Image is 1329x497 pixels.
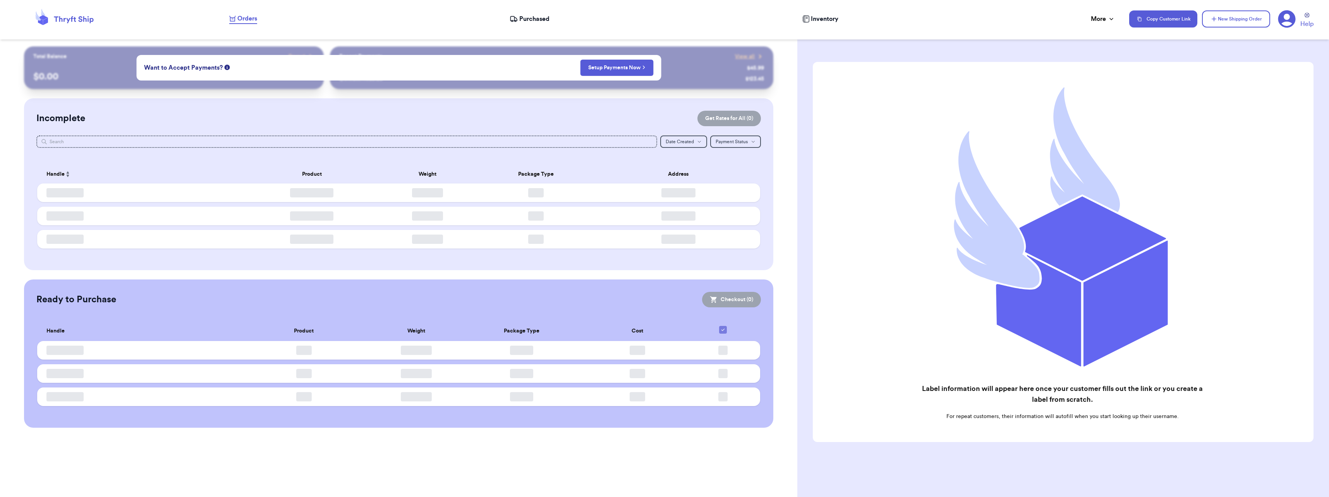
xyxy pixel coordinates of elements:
[46,170,65,178] span: Handle
[339,53,382,60] p: Recent Payments
[144,63,223,72] span: Want to Accept Payments?
[601,165,761,183] th: Address
[1202,10,1270,27] button: New Shipping Order
[288,53,305,60] span: Payout
[747,64,764,72] div: $ 45.99
[580,60,653,76] button: Setup Payments Now
[588,64,645,72] a: Setup Payments Now
[36,112,85,125] h2: Incomplete
[811,14,838,24] span: Inventory
[510,14,549,24] a: Purchased
[229,14,257,24] a: Orders
[917,383,1209,405] h2: Label information will appear here once your customer fills out the link or you create a label fr...
[384,165,471,183] th: Weight
[1091,14,1115,24] div: More
[585,321,690,341] th: Cost
[666,139,694,144] span: Date Created
[1300,13,1314,29] a: Help
[237,14,257,23] span: Orders
[710,135,761,148] button: Payment Status
[735,53,755,60] span: View all
[697,111,761,126] button: Get Rates for All (0)
[33,70,314,83] p: $ 0.00
[702,292,761,307] button: Checkout (0)
[1300,19,1314,29] span: Help
[802,14,838,24] a: Inventory
[458,321,585,341] th: Package Type
[33,53,67,60] p: Total Balance
[519,14,549,24] span: Purchased
[240,165,385,183] th: Product
[471,165,601,183] th: Package Type
[374,321,458,341] th: Weight
[46,327,65,335] span: Handle
[917,413,1209,420] p: For repeat customers, their information will autofill when you start looking up their username.
[716,139,748,144] span: Payment Status
[735,53,764,60] a: View all
[65,170,71,179] button: Sort ascending
[660,135,707,148] button: Date Created
[745,75,764,83] div: $ 123.45
[288,53,314,60] a: Payout
[234,321,374,341] th: Product
[36,135,658,148] input: Search
[1129,10,1197,27] button: Copy Customer Link
[36,293,116,306] h2: Ready to Purchase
